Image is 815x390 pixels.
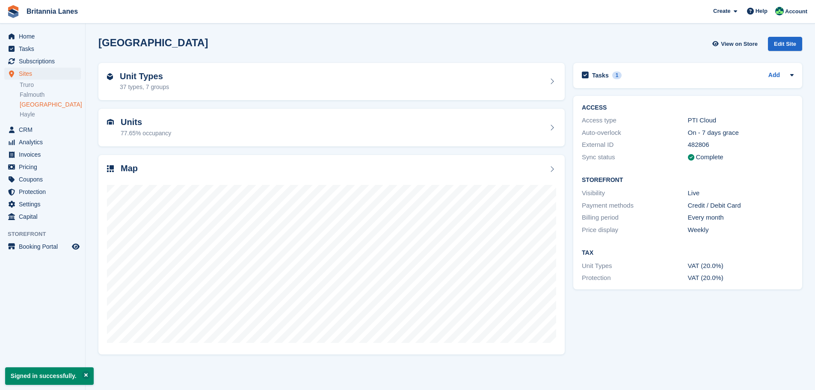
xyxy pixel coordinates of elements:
[20,101,81,109] a: [GEOGRAPHIC_DATA]
[775,7,784,15] img: Michael Foulger
[19,186,70,198] span: Protection
[4,211,81,223] a: menu
[19,124,70,136] span: CRM
[688,140,794,150] div: 482806
[19,211,70,223] span: Capital
[107,119,114,125] img: unit-icn-7be61d7bf1b0ce9d3e12c5938cc71ed9869f7b940bace4675aadf7bd6d80202e.svg
[696,152,723,162] div: Complete
[4,30,81,42] a: menu
[582,261,688,271] div: Unit Types
[4,68,81,80] a: menu
[19,149,70,161] span: Invoices
[768,37,802,51] div: Edit Site
[19,173,70,185] span: Coupons
[121,164,138,173] h2: Map
[5,367,94,385] p: Signed in successfully.
[20,110,81,119] a: Hayle
[688,188,794,198] div: Live
[7,5,20,18] img: stora-icon-8386f47178a22dfd0bd8f6a31ec36ba5ce8667c1dd55bd0f319d3a0aa187defe.svg
[582,213,688,223] div: Billing period
[582,188,688,198] div: Visibility
[107,73,113,80] img: unit-type-icn-2b2737a686de81e16bb02015468b77c625bbabd49415b5ef34ead5e3b44a266d.svg
[688,116,794,125] div: PTI Cloud
[688,261,794,271] div: VAT (20.0%)
[582,152,688,162] div: Sync status
[120,83,169,92] div: 37 types, 7 groups
[582,177,794,184] h2: Storefront
[4,186,81,198] a: menu
[121,117,171,127] h2: Units
[582,201,688,211] div: Payment methods
[582,140,688,150] div: External ID
[688,225,794,235] div: Weekly
[4,241,81,253] a: menu
[19,55,70,67] span: Subscriptions
[4,43,81,55] a: menu
[19,198,70,210] span: Settings
[688,128,794,138] div: On - 7 days grace
[4,136,81,148] a: menu
[582,116,688,125] div: Access type
[4,124,81,136] a: menu
[592,71,609,79] h2: Tasks
[582,250,794,256] h2: Tax
[688,213,794,223] div: Every month
[19,241,70,253] span: Booking Portal
[688,273,794,283] div: VAT (20.0%)
[120,71,169,81] h2: Unit Types
[98,109,565,146] a: Units 77.65% occupancy
[582,128,688,138] div: Auto-overlock
[711,37,761,51] a: View on Store
[4,55,81,67] a: menu
[785,7,807,16] span: Account
[20,81,81,89] a: Truro
[4,161,81,173] a: menu
[756,7,768,15] span: Help
[98,37,208,48] h2: [GEOGRAPHIC_DATA]
[582,104,794,111] h2: ACCESS
[19,68,70,80] span: Sites
[768,71,780,80] a: Add
[688,201,794,211] div: Credit / Debit Card
[4,198,81,210] a: menu
[4,149,81,161] a: menu
[20,91,81,99] a: Falmouth
[721,40,758,48] span: View on Store
[768,37,802,54] a: Edit Site
[121,129,171,138] div: 77.65% occupancy
[107,165,114,172] img: map-icn-33ee37083ee616e46c38cad1a60f524a97daa1e2b2c8c0bc3eb3415660979fc1.svg
[4,173,81,185] a: menu
[19,161,70,173] span: Pricing
[19,30,70,42] span: Home
[582,225,688,235] div: Price display
[612,71,622,79] div: 1
[71,241,81,252] a: Preview store
[582,273,688,283] div: Protection
[19,136,70,148] span: Analytics
[19,43,70,55] span: Tasks
[8,230,85,238] span: Storefront
[713,7,730,15] span: Create
[98,155,565,355] a: Map
[98,63,565,101] a: Unit Types 37 types, 7 groups
[23,4,81,18] a: Britannia Lanes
